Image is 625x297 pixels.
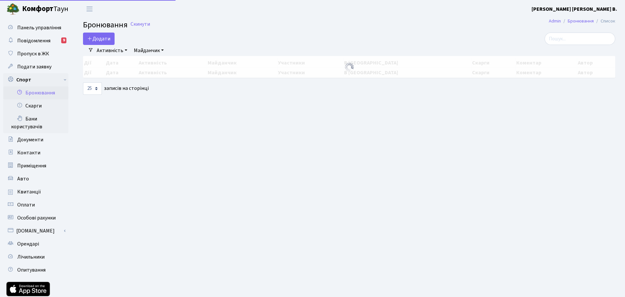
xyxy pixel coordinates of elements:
a: Бронювання [568,18,594,24]
span: Опитування [17,266,46,274]
div: 9 [61,37,66,43]
a: Повідомлення9 [3,34,68,47]
span: Авто [17,175,29,182]
a: Оплати [3,198,68,211]
span: Оплати [17,201,35,208]
span: Лічильники [17,253,45,261]
a: Подати заявку [3,60,68,73]
a: Опитування [3,263,68,276]
span: Документи [17,136,43,143]
span: Приміщення [17,162,46,169]
a: Квитанції [3,185,68,198]
span: Таун [22,4,68,15]
span: Бронювання [83,19,128,31]
a: Документи [3,133,68,146]
a: Бронювання [3,86,68,99]
nav: breadcrumb [539,14,625,28]
b: Комфорт [22,4,53,14]
a: Лічильники [3,250,68,263]
a: Майданчик [131,45,166,56]
span: Квитанції [17,188,41,195]
a: Особові рахунки [3,211,68,224]
a: [DOMAIN_NAME] [3,224,68,237]
input: Пошук... [545,33,615,45]
button: Переключити навігацію [81,4,98,14]
a: Скарги [3,99,68,112]
button: Додати [83,33,115,45]
select: записів на сторінці [83,82,102,95]
span: Контакти [17,149,40,156]
span: Пропуск в ЖК [17,50,49,57]
img: Обробка... [344,62,354,72]
a: Пропуск в ЖК [3,47,68,60]
a: Скинути [131,21,150,27]
a: Бани користувачів [3,112,68,133]
b: [PERSON_NAME] [PERSON_NAME] В. [532,6,617,13]
a: Авто [3,172,68,185]
span: Повідомлення [17,37,50,44]
label: записів на сторінці [83,82,149,95]
a: Приміщення [3,159,68,172]
span: Особові рахунки [17,214,56,221]
li: Список [594,18,615,25]
img: logo.png [7,3,20,16]
a: Панель управління [3,21,68,34]
a: Активність [94,45,130,56]
span: Панель управління [17,24,61,31]
span: Орендарі [17,240,39,247]
a: Орендарі [3,237,68,250]
a: Спорт [3,73,68,86]
a: Admin [549,18,561,24]
a: [PERSON_NAME] [PERSON_NAME] В. [532,5,617,13]
span: Подати заявку [17,63,51,70]
a: Контакти [3,146,68,159]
